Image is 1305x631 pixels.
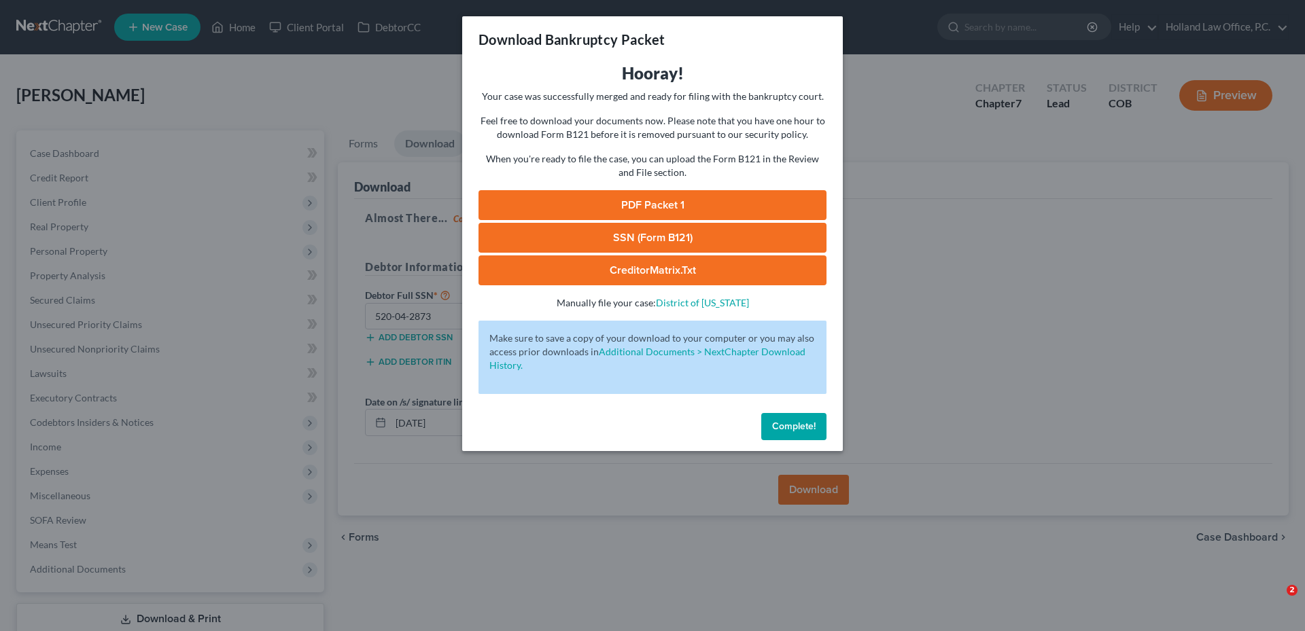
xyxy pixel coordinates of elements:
a: PDF Packet 1 [478,190,826,220]
a: Additional Documents > NextChapter Download History. [489,346,805,371]
p: Feel free to download your documents now. Please note that you have one hour to download Form B12... [478,114,826,141]
span: Complete! [772,420,816,432]
p: Make sure to save a copy of your download to your computer or you may also access prior downloads in [489,331,816,372]
button: Complete! [761,413,826,440]
a: District of [US_STATE] [656,297,749,308]
p: Your case was successfully merged and ready for filing with the bankruptcy court. [478,90,826,103]
a: CreditorMatrix.txt [478,255,826,285]
p: Manually file your case: [478,296,826,310]
span: 2 [1287,585,1298,596]
a: SSN (Form B121) [478,223,826,253]
h3: Download Bankruptcy Packet [478,30,665,49]
iframe: Intercom live chat [1259,585,1291,617]
p: When you're ready to file the case, you can upload the Form B121 in the Review and File section. [478,152,826,179]
h3: Hooray! [478,62,826,84]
